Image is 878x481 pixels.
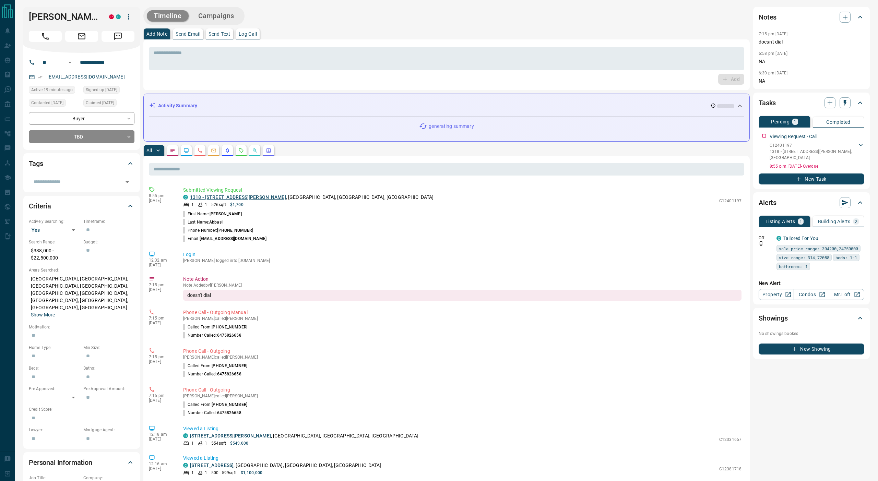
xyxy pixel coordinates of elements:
p: No showings booked [759,330,864,337]
svg: Opportunities [252,148,258,153]
span: 6475826658 [217,333,241,338]
p: Activity Summary [158,102,197,109]
h2: Tasks [759,97,776,108]
div: condos.ca [183,463,188,468]
a: [STREET_ADDRESS][PERSON_NAME] [190,433,271,438]
p: [DATE] [149,321,173,325]
span: [PHONE_NUMBER] [212,363,247,368]
span: [PERSON_NAME] [210,212,241,216]
a: [EMAIL_ADDRESS][DOMAIN_NAME] [47,74,125,80]
span: bathrooms: 1 [779,263,808,270]
p: 2 [855,219,857,224]
span: Abbasi [209,220,223,225]
p: 6:58 pm [DATE] [759,51,788,56]
span: [PHONE_NUMBER] [212,325,247,329]
div: Sun Jun 15 2025 [83,86,134,96]
p: , [GEOGRAPHIC_DATA], [GEOGRAPHIC_DATA], [GEOGRAPHIC_DATA] [190,462,381,469]
p: Min Size: [83,345,134,351]
p: 554 sqft [211,440,226,446]
p: 8:55 p.m. [DATE] - Overdue [770,163,864,169]
div: Alerts [759,194,864,211]
p: First Name: [183,211,242,217]
p: Mortgage Agent: [83,427,134,433]
p: Pre-Approval Amount: [83,386,134,392]
p: All [146,148,152,153]
p: 1 [191,470,194,476]
p: $1,700 [230,202,244,208]
div: Mon Sep 08 2025 [29,99,80,109]
p: Off [759,235,772,241]
p: [DATE] [149,359,173,364]
p: [DATE] [149,198,173,203]
svg: Agent Actions [266,148,271,153]
button: Open [122,177,132,187]
p: Pending [771,119,790,124]
p: 12:18 am [149,432,173,437]
h2: Notes [759,12,776,23]
p: [GEOGRAPHIC_DATA], [GEOGRAPHIC_DATA], [GEOGRAPHIC_DATA], [GEOGRAPHIC_DATA], [GEOGRAPHIC_DATA], [G... [29,273,134,321]
p: Timeframe: [83,218,134,225]
p: $549,000 [230,440,248,446]
p: Baths: [83,365,134,371]
p: 1 [205,470,207,476]
p: generating summary [429,123,474,130]
button: Campaigns [191,10,241,22]
p: Viewed a Listing [183,425,741,432]
p: Number Called: [183,332,241,338]
a: [STREET_ADDRESS] [190,462,234,468]
p: 7:15 pm [149,393,173,398]
svg: Listing Alerts [225,148,230,153]
p: Send Text [209,32,230,36]
p: 1318 - [STREET_ADDRESS][PERSON_NAME] , [GEOGRAPHIC_DATA] [770,148,857,161]
div: condos.ca [116,14,121,19]
p: New Alert: [759,280,864,287]
p: Number Called: [183,410,241,416]
svg: Notes [170,148,175,153]
p: Areas Searched: [29,267,134,273]
p: 6:30 pm [DATE] [759,71,788,75]
span: Claimed [DATE] [86,99,114,106]
p: Motivation: [29,324,134,330]
div: Tags [29,155,134,172]
span: beds: 1-1 [835,254,857,261]
p: Called From: [183,401,247,408]
p: Building Alerts [818,219,851,224]
p: 1 [205,202,207,208]
svg: Email Verified [38,75,43,80]
p: [PERSON_NAME] called [PERSON_NAME] [183,394,741,398]
div: Personal Information [29,454,134,471]
div: TBD [29,130,134,143]
p: Phone Number: [183,227,253,233]
h2: Criteria [29,201,51,212]
div: Buyer [29,112,134,125]
div: Tasks [759,95,864,111]
a: Mr.Loft [829,289,864,300]
span: Call [29,31,62,42]
p: 526 sqft [211,202,226,208]
h2: Showings [759,313,788,324]
svg: Calls [197,148,203,153]
button: Show More [31,311,55,318]
p: Search Range: [29,239,80,245]
h1: [PERSON_NAME] [29,11,99,22]
p: Send Email [176,32,200,36]
p: doesn't dial [759,38,864,46]
span: [PHONE_NUMBER] [212,402,247,407]
p: C12331657 [719,436,741,443]
svg: Emails [211,148,216,153]
p: NA [759,58,864,65]
p: , [GEOGRAPHIC_DATA], [GEOGRAPHIC_DATA], [GEOGRAPHIC_DATA] [190,194,434,201]
p: 8:55 pm [149,193,173,198]
a: 1318 - [STREET_ADDRESS][PERSON_NAME] [190,194,286,200]
p: Last Name: [183,219,223,225]
p: Budget: [83,239,134,245]
h2: Alerts [759,197,776,208]
p: Note Added by [PERSON_NAME] [183,283,741,288]
button: Open [66,58,74,67]
p: 1 [191,440,194,446]
div: Sun Jun 15 2025 [83,99,134,109]
p: 7:15 pm [149,282,173,287]
a: Tailored For You [783,236,818,241]
span: [EMAIL_ADDRESS][DOMAIN_NAME] [200,236,266,241]
p: Login [183,251,741,258]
